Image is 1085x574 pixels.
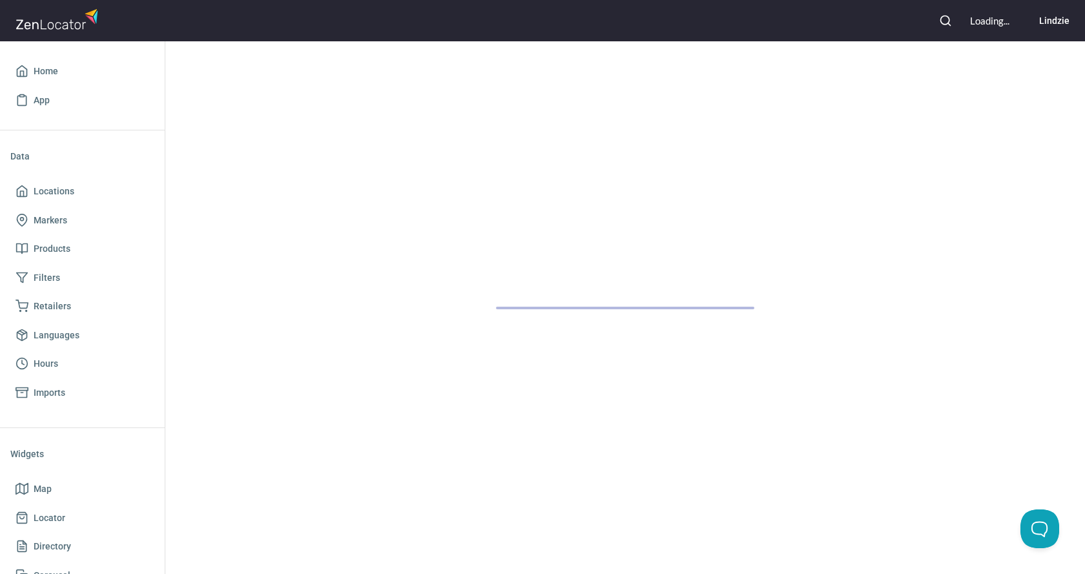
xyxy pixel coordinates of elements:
[15,5,102,33] img: zenlocator
[34,298,71,314] span: Retailers
[10,475,154,504] a: Map
[34,385,65,401] span: Imports
[10,378,154,407] a: Imports
[34,481,52,497] span: Map
[34,92,50,108] span: App
[34,327,79,343] span: Languages
[10,349,154,378] a: Hours
[10,177,154,206] a: Locations
[10,321,154,350] a: Languages
[34,510,65,526] span: Locator
[1020,6,1069,35] button: Lindzie
[10,438,154,469] li: Widgets
[970,14,1009,28] div: Loading...
[34,183,74,200] span: Locations
[931,6,960,35] button: Search
[34,356,58,372] span: Hours
[10,292,154,321] a: Retailers
[10,234,154,263] a: Products
[34,212,67,229] span: Markers
[10,206,154,235] a: Markers
[10,86,154,115] a: App
[10,263,154,292] a: Filters
[34,241,70,257] span: Products
[34,270,60,286] span: Filters
[10,532,154,561] a: Directory
[1020,509,1059,548] iframe: Toggle Customer Support
[10,141,154,172] li: Data
[34,538,71,555] span: Directory
[34,63,58,79] span: Home
[10,504,154,533] a: Locator
[10,57,154,86] a: Home
[1039,14,1069,28] h6: Lindzie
